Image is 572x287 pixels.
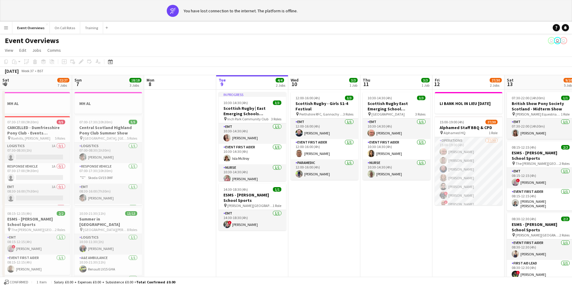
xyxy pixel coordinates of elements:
app-card-role: Response Vehicle1A0/107:30-17:00 (9h30m) [2,163,70,184]
span: 3/3 [417,96,425,100]
span: 10 [290,81,299,88]
span: Edit [19,48,26,53]
span: 9 [218,81,226,88]
app-card-role: EMT1/108:15-12:15 (4h)![PERSON_NAME] [2,234,70,255]
span: 10:30-14:30 (4h) [223,100,248,105]
span: 0/5 [57,120,65,124]
span: Sun [74,77,82,83]
app-card-role: EMT1/110:30-14:30 (4h)[PERSON_NAME] [363,119,430,139]
div: In progress [219,92,286,97]
app-card-role: EMT1/114:30-18:30 (4h)![PERSON_NAME] [219,210,286,230]
app-job-card: LI BANK HOL IN LIEU [DATE] [435,92,502,114]
app-job-card: 14:30-18:30 (4h)1/1ESMS - [PERSON_NAME] School Sports [PERSON_NAME][GEOGRAPHIC_DATA]1 RoleEMT1/11... [219,184,286,230]
app-card-role: Event First Aider1/110:30-14:30 (4h)Isla McIlroy [219,144,286,164]
span: View [5,48,13,53]
span: 3 Roles [343,112,353,116]
span: 3/3 [273,100,281,105]
app-job-card: 07:00-17:30 (10h30m)5/5Central Scotland Highland Pony Club Summer Show [GEOGRAPHIC_DATA], [GEOGRA... [74,116,142,205]
span: 3/3 [345,96,353,100]
button: On Call Rotas [50,22,80,34]
span: [PERSON_NAME] Equestrian Centre [516,112,561,116]
span: 22/27 [57,78,69,82]
span: 2 Roles [559,161,570,166]
span: ! [444,192,448,195]
app-card-role: Event First Aider1/108:15-12:15 (4h)[PERSON_NAME] [2,255,70,275]
span: 2/2 [57,211,65,216]
span: 1/1 [561,96,570,100]
span: 08:15-12:15 (4h) [7,211,32,216]
span: Fri [435,77,440,83]
div: 08:15-12:15 (4h)2/2ESMS - [PERSON_NAME] School Sports The [PERSON_NAME][GEOGRAPHIC_DATA]2 RolesEM... [2,208,70,275]
span: 7 [74,81,82,88]
span: 27/30 [485,120,498,124]
app-card-role: Logistics1/110:30-11:30 (1h)[PERSON_NAME] [74,234,142,255]
span: 27/30 [490,78,502,82]
span: 2 Roles [55,227,65,232]
app-job-card: MH AL [2,92,70,114]
div: 1 Job [349,83,357,88]
span: 1 Role [561,112,570,116]
span: 2/2 [561,217,570,221]
span: 3/3 [421,78,430,82]
span: 12:00-16:00 (4h) [295,96,320,100]
h3: Scottish Rugby East Emerging School Championships | Meggetland [363,101,430,112]
div: 3 Jobs [130,83,141,88]
div: BST [37,69,43,73]
app-card-role: EMT1/108:30-16:00 (7h30m)[PERSON_NAME] [74,184,142,204]
app-card-role: EMT1/112:00-16:00 (4h)[PERSON_NAME] [291,119,358,139]
span: 11 [362,81,370,88]
span: 3 Roles [415,112,425,116]
span: 08:30-12:30 (4h) [512,217,536,221]
span: 1/1 [273,187,281,192]
span: 8 Roles [127,227,137,232]
app-user-avatar: Operations Team [548,37,555,44]
span: Total Confirmed £0.00 [136,280,175,284]
div: 2 Jobs [276,83,285,88]
a: Jobs [30,46,44,54]
span: 18/18 [129,78,141,82]
span: 2 Roles [559,233,570,237]
app-card-role: Nurse1/110:30-14:30 (4h)[PERSON_NAME] [219,164,286,185]
span: The [PERSON_NAME][GEOGRAPHIC_DATA] [516,161,559,166]
span: Raehills, [PERSON_NAME] [11,136,50,140]
h3: Alphamed Staff BBQ & CPD [435,125,502,130]
span: 5/5 [129,120,137,124]
h3: CANCELLED - Dumfriesshire Pony Club - Events [GEOGRAPHIC_DATA] [2,125,70,136]
span: 1 Role [489,131,498,135]
span: ! [228,221,232,224]
span: 08:15-12:15 (4h) [512,145,536,150]
span: 4/4 [276,78,284,82]
app-job-card: 07:30-17:00 (9h30m)0/5CANCELLED - Dumfriesshire Pony Club - Events [GEOGRAPHIC_DATA] Raehills, [P... [2,116,70,205]
span: Inch Park Community Club [227,117,268,121]
app-card-role: A&E Ambulance1/110:30-21:30 (11h)Renault LV15 GHA [74,255,142,275]
span: Confirmed [10,280,28,284]
a: Comms [45,46,63,54]
span: Perthshire RFC, Gannochy Sports Pavilion [299,112,343,116]
app-card-role: EMT1A0/108:30-16:00 (7h30m) [2,184,70,204]
span: 10:30-14:30 (4h) [368,96,392,100]
app-card-role: Event First Aider1/112:00-16:00 (4h)[PERSON_NAME] [291,139,358,159]
span: 3 Roles [271,117,281,121]
span: [PERSON_NAME][GEOGRAPHIC_DATA] [227,203,273,208]
app-card-role: Logistics1/107:00-08:30 (1h30m)[PERSON_NAME] [74,143,142,163]
span: 15:00-19:00 (4h) [440,120,464,124]
span: 8 [146,81,154,88]
span: [GEOGRAPHIC_DATA], [GEOGRAPHIC_DATA] [83,136,127,140]
span: Thu [363,77,370,83]
app-job-card: MH AL [74,92,142,114]
h3: Scottish Rugby | East Emerging Schools Championships | [GEOGRAPHIC_DATA] [219,106,286,116]
span: 13/13 [125,211,137,216]
span: [GEOGRAPHIC_DATA][PERSON_NAME], [GEOGRAPHIC_DATA] [83,227,127,232]
h3: ESMS - [PERSON_NAME] School Sports [219,192,286,203]
div: 2 Jobs [490,83,501,88]
span: The [PERSON_NAME][GEOGRAPHIC_DATA] [11,227,55,232]
div: Salary £0.00 + Expenses £0.00 + Subsistence £0.00 = [54,280,175,284]
span: 07:00-17:30 (10h30m) [79,120,112,124]
span: 5 Roles [55,136,65,140]
h3: ESMS - [PERSON_NAME] School Sports [2,216,70,227]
